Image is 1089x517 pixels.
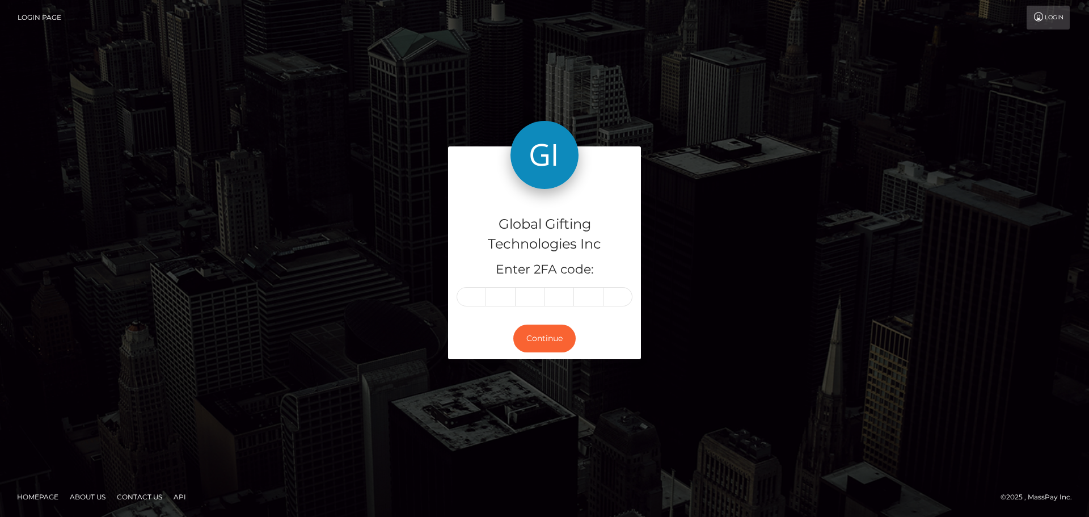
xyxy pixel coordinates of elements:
[513,325,576,352] button: Continue
[1001,491,1080,503] div: © 2025 , MassPay Inc.
[457,261,632,279] h5: Enter 2FA code:
[12,488,63,506] a: Homepage
[65,488,110,506] a: About Us
[457,215,632,254] h4: Global Gifting Technologies Inc
[1027,6,1070,30] a: Login
[18,6,61,30] a: Login Page
[510,121,579,189] img: Global Gifting Technologies Inc
[112,488,167,506] a: Contact Us
[169,488,191,506] a: API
